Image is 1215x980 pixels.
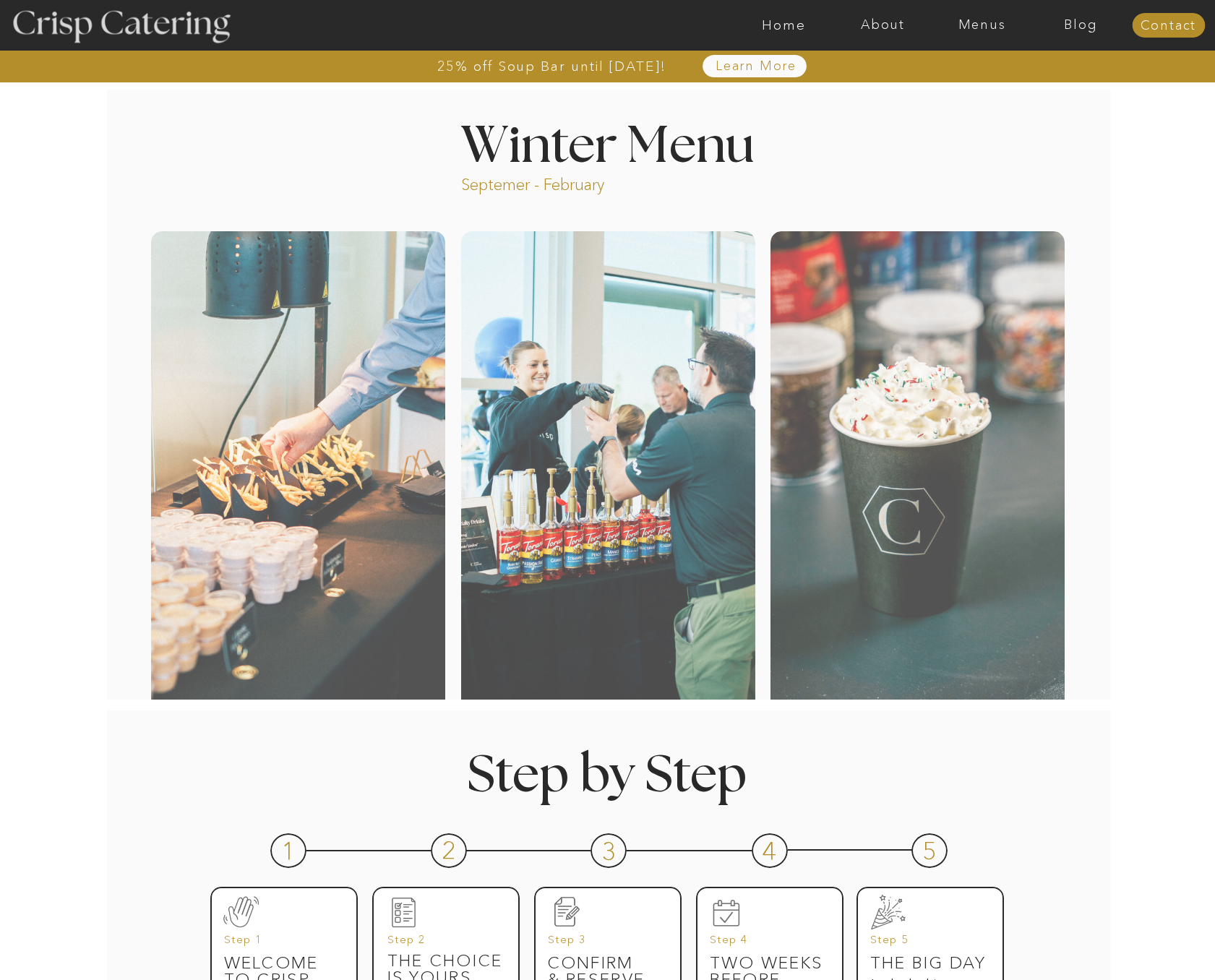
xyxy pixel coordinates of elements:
[762,838,778,859] h3: 4
[281,838,298,859] h3: 1
[922,838,939,859] h3: 5
[407,121,809,164] h1: Winter Menu
[734,18,833,33] a: Home
[224,955,343,975] h3: Welcome to Crisp
[710,934,819,954] h3: Step 4
[548,934,657,954] h3: Step 3
[387,934,497,954] h3: Step 2
[1132,19,1205,33] a: Contact
[682,59,830,74] a: Learn More
[442,838,458,858] h3: 2
[1031,18,1130,33] a: Blog
[870,955,989,975] h3: The big day
[224,934,333,954] h3: Step 1
[710,955,828,975] h3: Two weeks before
[406,751,808,794] h1: Step by Step
[385,59,718,74] a: 25% off Soup Bar until [DATE]!
[833,18,932,33] a: About
[601,838,618,859] h3: 3
[870,934,979,954] h3: Step 5
[932,18,1031,33] a: Menus
[461,174,660,191] p: Septemer - February
[387,953,506,973] h3: The Choice is yours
